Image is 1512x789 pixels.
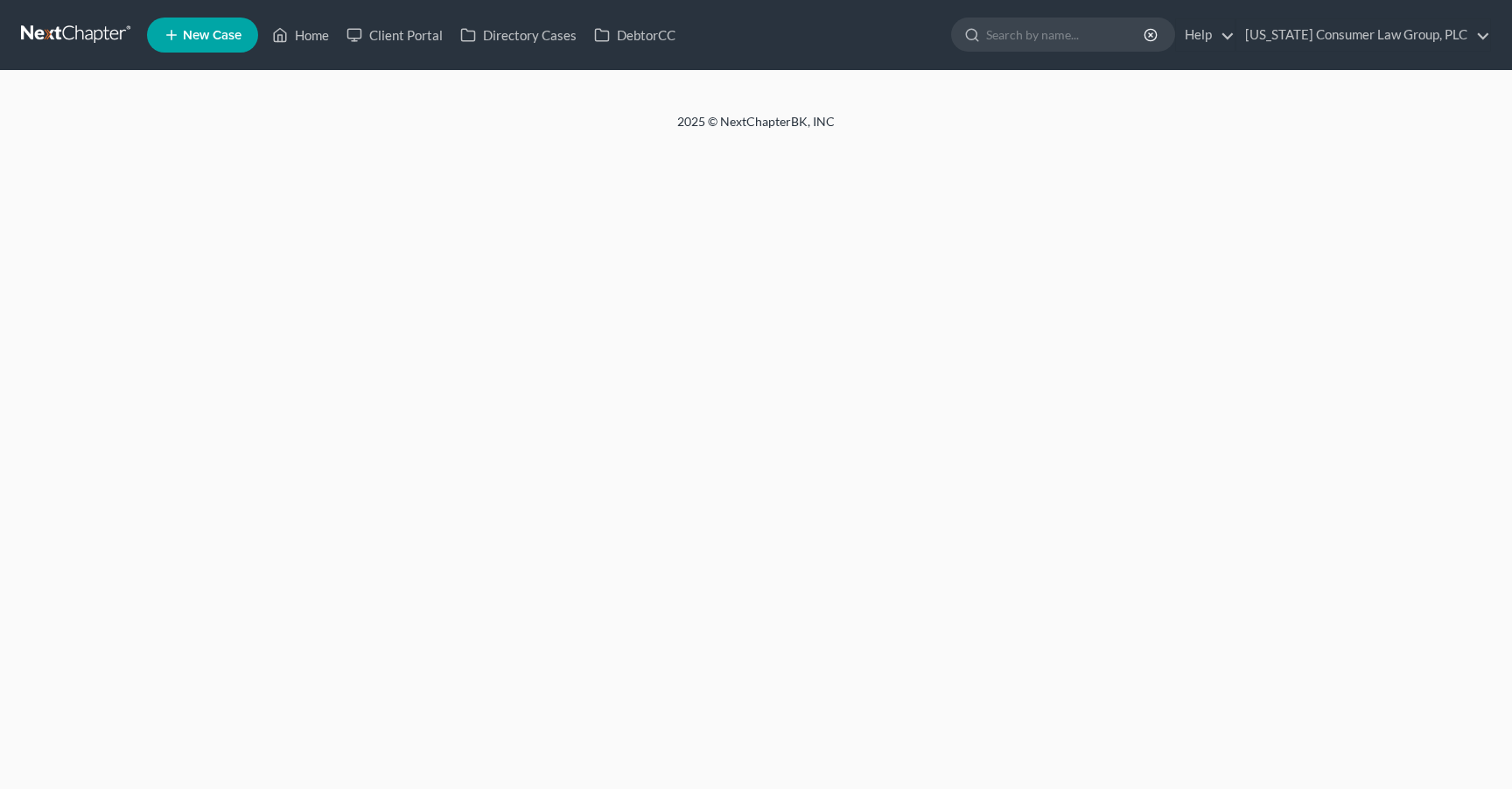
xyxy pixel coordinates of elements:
a: Help [1176,19,1235,51]
span: New Case [183,29,241,42]
a: Home [263,19,338,51]
a: [US_STATE] Consumer Law Group, PLC [1236,19,1490,51]
a: Client Portal [338,19,451,51]
a: Directory Cases [451,19,585,51]
input: Search by name... [986,18,1146,51]
div: 2025 © NextChapterBK, INC [257,113,1255,144]
a: DebtorCC [585,19,684,51]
